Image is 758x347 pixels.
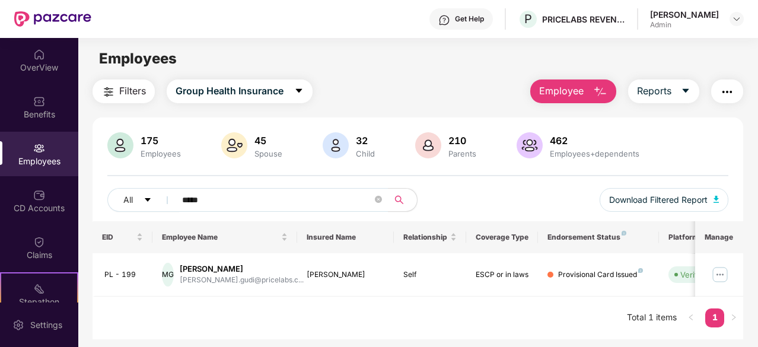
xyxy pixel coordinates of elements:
div: 210 [446,135,479,147]
button: Download Filtered Report [600,188,729,212]
img: svg+xml;base64,PHN2ZyB4bWxucz0iaHR0cDovL3d3dy53My5vcmcvMjAwMC9zdmciIHhtbG5zOnhsaW5rPSJodHRwOi8vd3... [221,132,247,158]
img: manageButton [711,265,730,284]
div: Parents [446,149,479,158]
span: caret-down [294,86,304,97]
img: svg+xml;base64,PHN2ZyBpZD0iU2V0dGluZy0yMHgyMCIgeG1sbnM9Imh0dHA6Ly93d3cudzMub3JnLzIwMDAvc3ZnIiB3aW... [12,319,24,331]
div: Self [403,269,457,281]
img: svg+xml;base64,PHN2ZyB4bWxucz0iaHR0cDovL3d3dy53My5vcmcvMjAwMC9zdmciIHdpZHRoPSIyNCIgaGVpZ2h0PSIyNC... [720,85,734,99]
img: svg+xml;base64,PHN2ZyB4bWxucz0iaHR0cDovL3d3dy53My5vcmcvMjAwMC9zdmciIHdpZHRoPSI4IiBoZWlnaHQ9IjgiIH... [622,231,626,235]
span: right [730,314,737,321]
th: Relationship [394,221,466,253]
div: 32 [353,135,377,147]
div: Stepathon [1,296,77,308]
span: Employees [99,50,177,67]
div: Admin [650,20,719,30]
th: Manage [695,221,743,253]
th: Insured Name [297,221,394,253]
th: Employee Name [152,221,297,253]
span: P [524,12,532,26]
th: EID [93,221,153,253]
li: Next Page [724,308,743,327]
button: Filters [93,79,155,103]
img: svg+xml;base64,PHN2ZyBpZD0iQ2xhaW0iIHhtbG5zPSJodHRwOi8vd3d3LnczLm9yZy8yMDAwL3N2ZyIgd2lkdGg9IjIwIi... [33,236,45,248]
div: Child [353,149,377,158]
img: New Pazcare Logo [14,11,91,27]
span: Employee Name [162,233,279,242]
div: Get Help [455,14,484,24]
li: 1 [705,308,724,327]
button: Allcaret-down [107,188,180,212]
div: 462 [547,135,642,147]
span: Reports [637,84,671,98]
img: svg+xml;base64,PHN2ZyB4bWxucz0iaHR0cDovL3d3dy53My5vcmcvMjAwMC9zdmciIHhtbG5zOnhsaW5rPSJodHRwOi8vd3... [593,85,607,99]
img: svg+xml;base64,PHN2ZyBpZD0iRHJvcGRvd24tMzJ4MzIiIHhtbG5zPSJodHRwOi8vd3d3LnczLm9yZy8yMDAwL3N2ZyIgd2... [732,14,741,24]
span: close-circle [375,195,382,206]
a: 1 [705,308,724,326]
span: EID [102,233,135,242]
img: svg+xml;base64,PHN2ZyB4bWxucz0iaHR0cDovL3d3dy53My5vcmcvMjAwMC9zdmciIHdpZHRoPSIyMSIgaGVpZ2h0PSIyMC... [33,283,45,295]
div: [PERSON_NAME] [307,269,384,281]
img: svg+xml;base64,PHN2ZyB4bWxucz0iaHR0cDovL3d3dy53My5vcmcvMjAwMC9zdmciIHdpZHRoPSIyNCIgaGVpZ2h0PSIyNC... [101,85,116,99]
div: [PERSON_NAME] [650,9,719,20]
button: search [388,188,418,212]
div: [PERSON_NAME] [180,263,304,275]
img: svg+xml;base64,PHN2ZyB4bWxucz0iaHR0cDovL3d3dy53My5vcmcvMjAwMC9zdmciIHhtbG5zOnhsaW5rPSJodHRwOi8vd3... [415,132,441,158]
span: Group Health Insurance [176,84,284,98]
div: PRICELABS REVENUE SOLUTIONS PRIVATE LIMITED [542,14,625,25]
div: PL - 199 [104,269,144,281]
span: Filters [119,84,146,98]
img: svg+xml;base64,PHN2ZyBpZD0iQmVuZWZpdHMiIHhtbG5zPSJodHRwOi8vd3d3LnczLm9yZy8yMDAwL3N2ZyIgd2lkdGg9Ij... [33,95,45,107]
div: Provisional Card Issued [558,269,643,281]
span: Relationship [403,233,448,242]
img: svg+xml;base64,PHN2ZyBpZD0iQ0RfQWNjb3VudHMiIGRhdGEtbmFtZT0iQ0QgQWNjb3VudHMiIHhtbG5zPSJodHRwOi8vd3... [33,189,45,201]
img: svg+xml;base64,PHN2ZyB4bWxucz0iaHR0cDovL3d3dy53My5vcmcvMjAwMC9zdmciIHhtbG5zOnhsaW5rPSJodHRwOi8vd3... [517,132,543,158]
div: ESCP or in laws [476,269,529,281]
div: Employees [138,149,183,158]
img: svg+xml;base64,PHN2ZyB4bWxucz0iaHR0cDovL3d3dy53My5vcmcvMjAwMC9zdmciIHhtbG5zOnhsaW5rPSJodHRwOi8vd3... [714,196,719,203]
button: Reportscaret-down [628,79,699,103]
div: Spouse [252,149,285,158]
div: Employees+dependents [547,149,642,158]
li: Total 1 items [627,308,677,327]
button: Group Health Insurancecaret-down [167,79,313,103]
img: svg+xml;base64,PHN2ZyBpZD0iSG9tZSIgeG1sbnM9Imh0dHA6Ly93d3cudzMub3JnLzIwMDAvc3ZnIiB3aWR0aD0iMjAiIG... [33,49,45,61]
span: Download Filtered Report [609,193,708,206]
img: svg+xml;base64,PHN2ZyBpZD0iRW1wbG95ZWVzIiB4bWxucz0iaHR0cDovL3d3dy53My5vcmcvMjAwMC9zdmciIHdpZHRoPS... [33,142,45,154]
div: 45 [252,135,285,147]
button: right [724,308,743,327]
span: search [388,195,411,205]
li: Previous Page [681,308,700,327]
img: svg+xml;base64,PHN2ZyB4bWxucz0iaHR0cDovL3d3dy53My5vcmcvMjAwMC9zdmciIHhtbG5zOnhsaW5rPSJodHRwOi8vd3... [323,132,349,158]
th: Coverage Type [466,221,539,253]
div: Endorsement Status [547,233,649,242]
span: left [687,314,695,321]
img: svg+xml;base64,PHN2ZyB4bWxucz0iaHR0cDovL3d3dy53My5vcmcvMjAwMC9zdmciIHhtbG5zOnhsaW5rPSJodHRwOi8vd3... [107,132,133,158]
span: caret-down [681,86,690,97]
span: close-circle [375,196,382,203]
div: Settings [27,319,66,331]
div: 175 [138,135,183,147]
div: Platform Status [668,233,734,242]
button: left [681,308,700,327]
span: All [123,193,133,206]
span: Employee [539,84,584,98]
img: svg+xml;base64,PHN2ZyBpZD0iSGVscC0zMngzMiIgeG1sbnM9Imh0dHA6Ly93d3cudzMub3JnLzIwMDAvc3ZnIiB3aWR0aD... [438,14,450,26]
div: Verified [680,269,709,281]
span: caret-down [144,196,152,205]
button: Employee [530,79,616,103]
div: [PERSON_NAME].gudi@pricelabs.c... [180,275,304,286]
img: svg+xml;base64,PHN2ZyB4bWxucz0iaHR0cDovL3d3dy53My5vcmcvMjAwMC9zdmciIHdpZHRoPSI4IiBoZWlnaHQ9IjgiIH... [638,268,643,273]
div: MG [162,263,174,286]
